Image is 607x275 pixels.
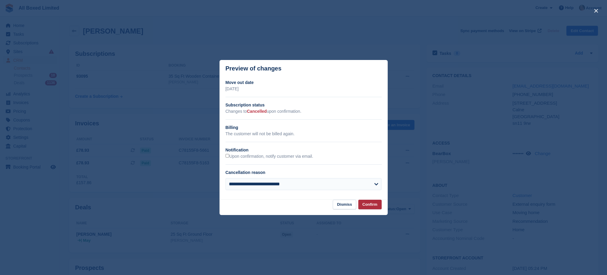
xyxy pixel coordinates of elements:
[226,86,382,92] p: [DATE]
[591,6,601,16] button: close
[226,102,382,108] h2: Subscription status
[226,154,313,159] label: Upon confirmation, notify customer via email.
[226,154,229,158] input: Upon confirmation, notify customer via email.
[226,170,266,175] label: Cancellation reason
[358,200,382,210] button: Confirm
[226,79,382,86] h2: Move out date
[333,200,356,210] button: Dismiss
[226,124,382,131] h2: Billing
[226,65,282,72] p: Preview of changes
[226,147,382,153] h2: Notification
[226,108,382,115] p: Changes to upon confirmation.
[247,109,267,114] span: Cancelled
[226,131,382,137] p: The customer will not be billed again.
